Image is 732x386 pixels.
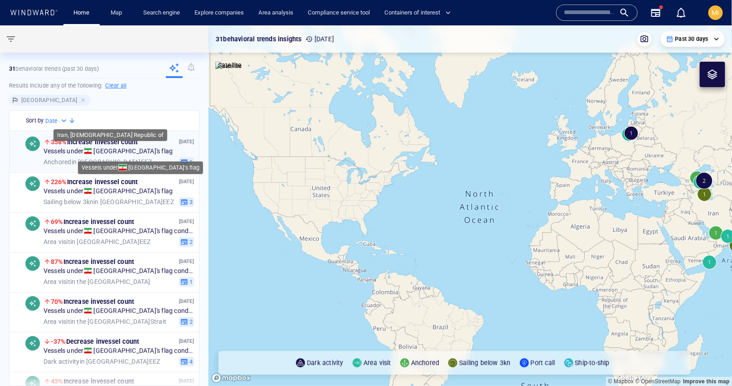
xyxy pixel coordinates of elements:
[44,158,72,166] span: Anchored
[179,298,194,306] p: [DATE]
[191,5,247,21] a: Explore companies
[44,238,151,246] span: in [GEOGRAPHIC_DATA] EEZ
[531,357,555,368] p: Port call
[381,5,459,21] button: Containers of interest
[179,258,194,266] p: [DATE]
[45,117,58,126] h6: Date
[51,178,67,186] span: 226%
[44,238,70,245] span: Area visit
[51,178,138,186] span: Increase in vessel count
[188,158,193,166] span: 1
[304,5,373,21] a: Compliance service tool
[44,278,70,285] span: Area visit
[211,373,251,383] a: Mapbox logo
[305,34,334,44] p: [DATE]
[67,5,96,21] button: Home
[384,8,451,18] span: Containers of interest
[179,357,194,367] button: 4
[44,228,194,236] span: Vessels under [GEOGRAPHIC_DATA] 's flag conducting:
[666,35,719,43] div: Past 30 days
[188,198,193,206] span: 3
[216,34,302,44] p: 31 behavioral trends insights
[364,357,391,368] p: Area visit
[44,198,174,206] span: in [GEOGRAPHIC_DATA] EEZ
[188,278,193,286] span: 1
[307,357,344,368] p: Dark activity
[51,138,67,146] span: 358%
[218,60,242,71] p: Satellite
[51,298,63,305] span: 70%
[103,5,132,21] button: Map
[179,197,194,207] button: 3
[44,347,194,356] span: Vessels under [GEOGRAPHIC_DATA] 's flag conducting:
[21,96,77,105] h6: [GEOGRAPHIC_DATA]
[51,338,139,345] span: Decrease in vessel count
[608,378,634,385] a: Mapbox
[44,188,173,196] span: Vessels under [GEOGRAPHIC_DATA] 's flag
[44,308,194,316] span: Vessels under [GEOGRAPHIC_DATA] 's flag conducting:
[683,378,730,385] a: Map feedback
[179,337,194,346] p: [DATE]
[411,357,440,368] p: Anchored
[107,5,129,21] a: Map
[675,35,708,43] p: Past 30 days
[9,95,90,106] div: [GEOGRAPHIC_DATA]
[105,81,126,90] h6: Clear all
[26,116,44,125] h6: Sort by
[44,278,150,286] span: in the [GEOGRAPHIC_DATA]
[179,138,194,147] p: [DATE]
[179,218,194,226] p: [DATE]
[179,237,194,247] button: 2
[188,318,193,326] span: 2
[45,117,68,126] div: Date
[179,157,194,167] button: 1
[188,358,193,366] span: 4
[215,62,242,71] img: satellite
[9,65,15,72] strong: 31
[575,357,610,368] p: Ship-to-ship
[44,318,166,326] span: in the [GEOGRAPHIC_DATA] Strait
[179,178,194,186] p: [DATE]
[255,5,297,21] a: Area analysis
[179,317,194,327] button: 2
[44,318,70,325] span: Area visit
[707,4,725,22] button: MI
[459,357,510,368] p: Sailing below 3kn
[44,358,80,365] span: Dark activity
[44,148,173,156] span: Vessels under [GEOGRAPHIC_DATA] 's flag
[51,218,134,225] span: Increase in vessel count
[676,7,687,18] div: Notification center
[51,298,134,305] span: Increase in vessel count
[51,218,63,225] span: 69%
[51,258,134,265] span: Increase in vessel count
[44,358,160,366] span: in [GEOGRAPHIC_DATA] EEZ
[51,258,63,265] span: 87%
[188,238,193,246] span: 2
[51,338,66,345] span: -37%
[44,158,152,166] span: in [GEOGRAPHIC_DATA] EEZ
[9,65,99,73] p: behavioral trends (Past 30 days)
[70,5,93,21] a: Home
[693,345,725,379] iframe: Chat
[9,78,199,93] h6: Results include any of the following:
[44,198,93,205] span: Sailing below 3kn
[140,5,184,21] a: Search engine
[51,138,138,146] span: Increase in vessel count
[712,9,719,16] span: MI
[635,378,681,385] a: OpenStreetMap
[44,268,194,276] span: Vessels under [GEOGRAPHIC_DATA] 's flag conducting:
[179,277,194,287] button: 1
